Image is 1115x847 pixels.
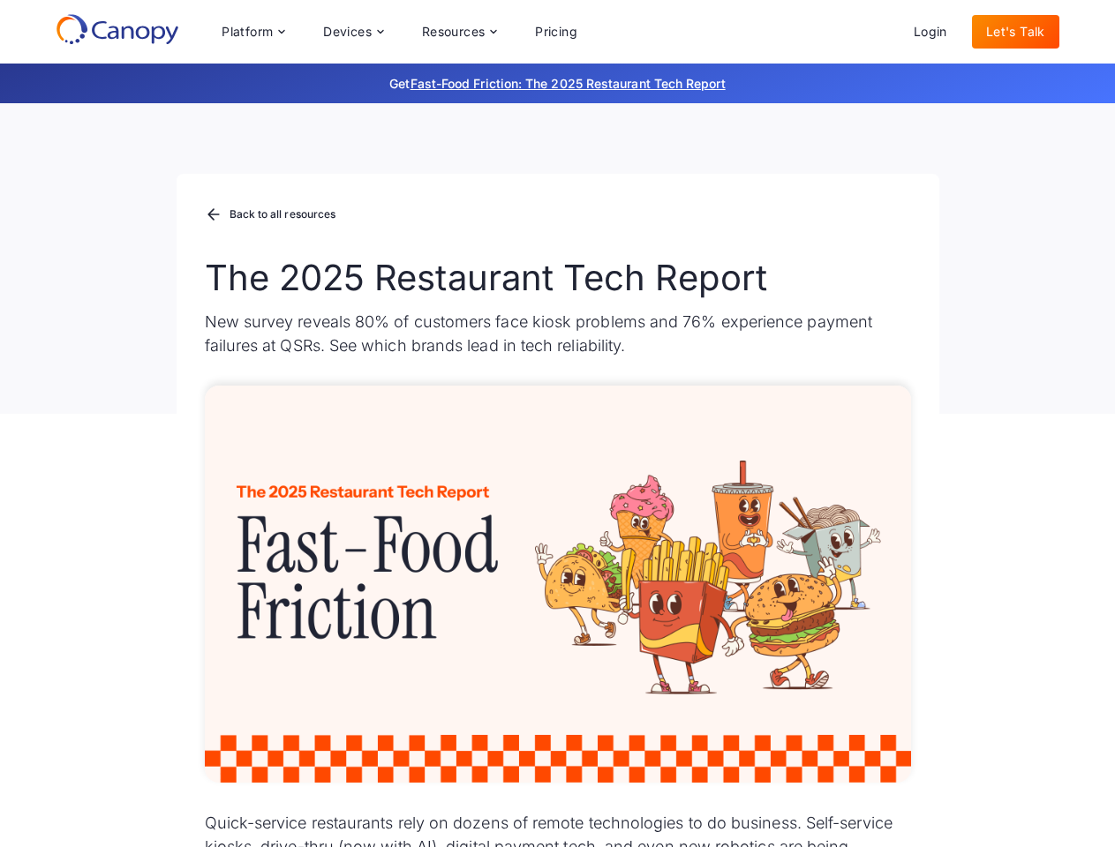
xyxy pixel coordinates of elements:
[323,26,372,38] div: Devices
[422,26,486,38] div: Resources
[205,310,911,357] p: New survey reveals 80% of customers face kiosk problems and 76% experience payment failures at QS...
[222,26,273,38] div: Platform
[411,76,726,91] a: Fast-Food Friction: The 2025 Restaurant Tech Report
[230,209,336,220] div: Back to all resources
[125,74,991,93] p: Get
[408,14,510,49] div: Resources
[207,14,298,49] div: Platform
[972,15,1059,49] a: Let's Talk
[205,204,336,227] a: Back to all resources
[900,15,961,49] a: Login
[521,15,591,49] a: Pricing
[205,257,911,299] h1: The 2025 Restaurant Tech Report
[309,14,397,49] div: Devices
